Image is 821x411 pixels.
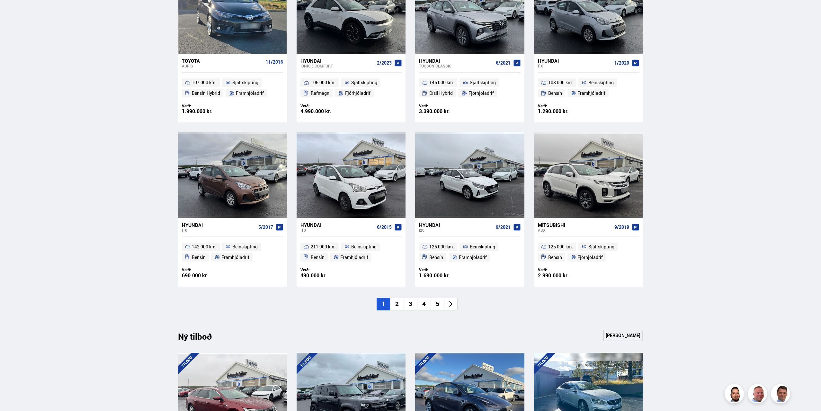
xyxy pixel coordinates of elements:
span: Bensín [548,89,562,97]
a: Mitsubishi ASX 9/2019 125 000 km. Sjálfskipting Bensín Fjórhjóladrif Verð: 2.990.000 kr. [534,218,643,287]
a: [PERSON_NAME] [603,330,643,341]
span: Sjálfskipting [470,79,496,86]
a: Hyundai i20 9/2021 126 000 km. Beinskipting Bensín Framhjóladrif Verð: 1.690.000 kr. [415,218,524,287]
span: Dísil Hybrid [429,89,453,97]
div: 1.690.000 kr. [419,273,470,278]
span: 108 000 km. [548,79,573,86]
span: Bensín [192,254,206,261]
div: Verð: [300,267,351,272]
div: 1.990.000 kr. [182,109,233,114]
li: 3 [404,298,417,310]
span: Framhjóladrif [459,254,487,261]
li: 5 [431,298,444,310]
div: Verð: [538,103,589,108]
img: siFngHWaQ9KaOqBr.png [749,385,768,404]
div: Ný tilboð [178,332,223,345]
div: Verð: [182,103,233,108]
span: 142 000 km. [192,243,217,251]
span: Fjórhjóladrif [469,89,494,97]
li: 2 [390,298,404,310]
li: 4 [417,298,431,310]
img: FbJEzSuNWCJXmdc-.webp [772,385,791,404]
span: Framhjóladrif [221,254,249,261]
span: 106 000 km. [311,79,335,86]
span: Bensín [548,254,562,261]
span: Fjórhjóladrif [577,254,603,261]
div: 690.000 kr. [182,273,233,278]
div: Verð: [300,103,351,108]
span: Beinskipting [232,243,258,251]
div: Tucson CLASSIC [419,64,493,68]
span: Bensín [429,254,443,261]
div: Verð: [182,267,233,272]
div: i20 [419,228,493,232]
span: Fjórhjóladrif [345,89,370,97]
div: 3.390.000 kr. [419,109,470,114]
span: 126 000 km. [429,243,454,251]
span: Rafmagn [311,89,329,97]
div: Auris [182,64,263,68]
span: Framhjóladrif [577,89,605,97]
span: 11/2016 [266,59,283,65]
div: Verð: [419,103,470,108]
span: 1/2020 [614,60,629,66]
div: i10 [182,228,256,232]
span: 146 000 km. [429,79,454,86]
div: Hyundai [300,58,374,64]
span: 125 000 km. [548,243,573,251]
span: 6/2015 [377,225,392,230]
div: Mitsubishi [538,222,612,228]
div: Verð: [538,267,589,272]
div: i10 [538,64,612,68]
span: 5/2017 [258,225,273,230]
div: i10 [300,228,374,232]
span: Bensín Hybrid [192,89,220,97]
span: Beinskipting [351,243,377,251]
div: Hyundai [182,222,256,228]
div: Hyundai [419,58,493,64]
span: Sjálfskipting [351,79,377,86]
span: Sjálfskipting [232,79,258,86]
div: 1.290.000 kr. [538,109,589,114]
a: Hyundai i10 1/2020 108 000 km. Beinskipting Bensín Framhjóladrif Verð: 1.290.000 kr. [534,54,643,122]
span: Bensín [311,254,325,261]
div: ASX [538,228,612,232]
button: Opna LiveChat spjallviðmót [5,3,24,22]
div: Toyota [182,58,263,64]
span: 6/2021 [496,60,511,66]
span: Beinskipting [588,79,614,86]
span: 9/2019 [614,225,629,230]
img: nhp88E3Fdnt1Opn2.png [726,385,745,404]
span: Beinskipting [470,243,495,251]
a: Hyundai i10 6/2015 211 000 km. Beinskipting Bensín Framhjóladrif Verð: 490.000 kr. [297,218,406,287]
div: Hyundai [538,58,612,64]
div: Hyundai [300,222,374,228]
a: Hyundai IONIQ 5 COMFORT 2/2023 106 000 km. Sjálfskipting Rafmagn Fjórhjóladrif Verð: 4.990.000 kr. [297,54,406,122]
div: Hyundai [419,222,493,228]
a: Toyota Auris 11/2016 107 000 km. Sjálfskipting Bensín Hybrid Framhjóladrif Verð: 1.990.000 kr. [178,54,287,122]
a: Hyundai i10 5/2017 142 000 km. Beinskipting Bensín Framhjóladrif Verð: 690.000 kr. [178,218,287,287]
span: Sjálfskipting [588,243,614,251]
span: 211 000 km. [311,243,335,251]
span: 9/2021 [496,225,511,230]
span: Framhjóladrif [236,89,264,97]
a: Hyundai Tucson CLASSIC 6/2021 146 000 km. Sjálfskipting Dísil Hybrid Fjórhjóladrif Verð: 3.390.00... [415,54,524,122]
div: 4.990.000 kr. [300,109,351,114]
span: 107 000 km. [192,79,217,86]
div: 2.990.000 kr. [538,273,589,278]
li: 1 [377,298,390,310]
div: 490.000 kr. [300,273,351,278]
span: 2/2023 [377,60,392,66]
span: Framhjóladrif [340,254,368,261]
div: Verð: [419,267,470,272]
div: IONIQ 5 COMFORT [300,64,374,68]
